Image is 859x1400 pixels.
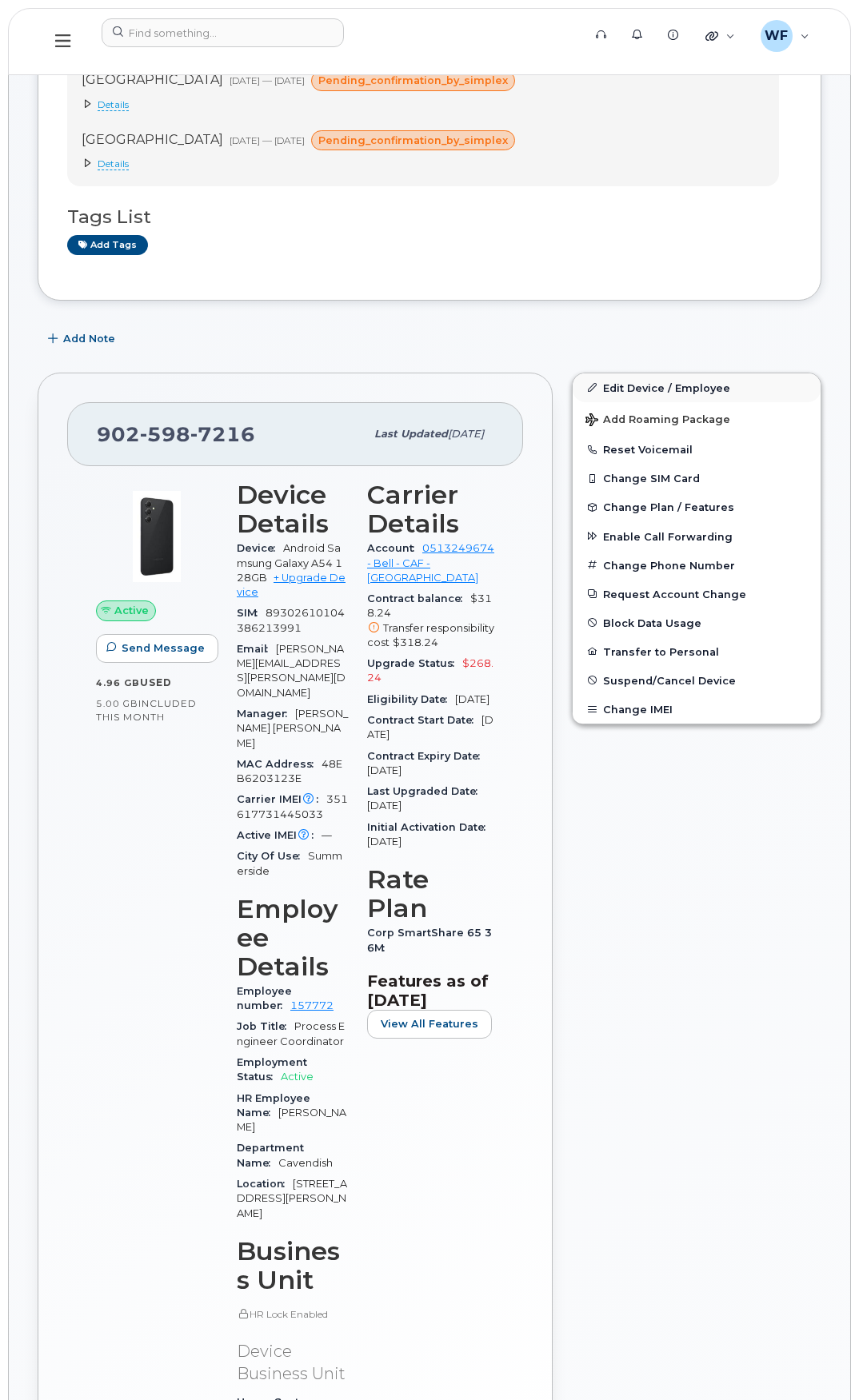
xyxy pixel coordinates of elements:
[237,572,346,598] a: + Upgrade Device
[237,1092,310,1119] span: HR Employee Name
[237,643,346,699] span: [PERSON_NAME][EMAIL_ADDRESS][PERSON_NAME][DOMAIN_NAME]
[67,235,148,255] a: Add tags
[82,132,223,147] span: [GEOGRAPHIC_DATA]
[374,428,448,440] span: Last updated
[63,331,115,346] span: Add Note
[67,207,792,227] h3: Tags List
[82,98,521,111] summary: Details
[237,708,295,720] span: Manager
[573,464,821,493] button: Change SIM Card
[318,133,508,148] span: pending_confirmation_by_simplex
[573,580,821,608] button: Request Account Change
[237,1307,348,1321] p: HR Lock Enabled
[237,793,348,820] span: 351617731445033
[237,1178,293,1190] span: Location
[237,1020,345,1047] span: Process Engineer Coordinator
[237,481,348,538] h3: Device Details
[96,697,197,724] span: included this month
[230,74,305,86] span: [DATE] — [DATE]
[237,793,326,805] span: Carrier IMEI
[573,402,821,435] button: Add Roaming Package
[114,603,149,618] span: Active
[367,1010,492,1039] button: View All Features
[237,1237,348,1294] h3: Business Unit
[455,693,489,705] span: [DATE]
[96,677,140,688] span: 4.96 GB
[190,422,255,446] span: 7216
[281,1071,314,1083] span: Active
[367,481,494,538] h3: Carrier Details
[96,634,218,663] button: Send Message
[322,829,332,841] span: —
[573,373,821,402] a: Edit Device / Employee
[393,636,438,648] span: $318.24
[367,714,481,726] span: Contract Start Date
[82,157,521,170] summary: Details
[765,26,788,46] span: WF
[367,750,488,762] span: Contract Expiry Date
[367,836,402,848] span: [DATE]
[573,608,821,637] button: Block Data Usage
[318,73,508,88] span: pending_confirmation_by_simplex
[367,592,494,650] span: $318.24
[603,501,734,513] span: Change Plan / Features
[367,865,494,923] h3: Rate Plan
[98,98,129,111] span: Details
[97,422,255,446] span: 902
[367,542,494,584] a: 0513249674 - Bell - CAF - [GEOGRAPHIC_DATA]
[98,158,129,170] span: Details
[237,895,348,981] h3: Employee Details
[367,971,494,1010] h3: Features as of [DATE]
[237,758,322,770] span: MAC Address
[237,1020,294,1032] span: Job Title
[237,1178,347,1219] span: [STREET_ADDRESS][PERSON_NAME]
[237,607,345,633] span: 89302610104386213991
[367,542,422,554] span: Account
[573,551,821,580] button: Change Phone Number
[381,1016,478,1031] span: View All Features
[109,489,205,584] img: image20231002-3703462-17nx3v8.jpeg
[237,829,322,841] span: Active IMEI
[102,18,344,47] input: Find something...
[237,607,266,619] span: SIM
[367,800,402,812] span: [DATE]
[367,764,402,776] span: [DATE]
[367,785,485,797] span: Last Upgraded Date
[237,643,276,655] span: Email
[237,850,308,862] span: City Of Use
[237,708,348,749] span: [PERSON_NAME] [PERSON_NAME]
[237,1107,346,1133] span: [PERSON_NAME]
[367,592,470,604] span: Contract balance
[230,134,305,146] span: [DATE] — [DATE]
[96,698,138,709] span: 5.00 GB
[694,20,746,52] div: Quicklinks
[237,542,342,584] span: Android Samsung Galaxy A54 128GB
[237,1142,304,1168] span: Department Name
[603,530,733,542] span: Enable Call Forwarding
[237,850,342,876] span: Summerside
[367,927,492,953] span: Corp SmartShare 65 36M
[367,821,493,833] span: Initial Activation Date
[237,985,292,1011] span: Employee number
[573,522,821,551] button: Enable Call Forwarding
[573,695,821,724] button: Change IMEI
[140,676,172,688] span: used
[237,1056,307,1083] span: Employment Status
[573,666,821,695] button: Suspend/Cancel Device
[290,999,334,1011] a: 157772
[573,493,821,521] button: Change Plan / Features
[82,72,223,87] span: [GEOGRAPHIC_DATA]
[585,413,730,429] span: Add Roaming Package
[448,428,484,440] span: [DATE]
[367,657,462,669] span: Upgrade Status
[573,435,821,464] button: Reset Voicemail
[122,640,205,656] span: Send Message
[603,674,736,686] span: Suspend/Cancel Device
[140,422,190,446] span: 598
[237,1340,348,1386] p: Device Business Unit
[237,542,283,554] span: Device
[278,1157,333,1169] span: Cavendish
[38,325,129,353] button: Add Note
[749,20,821,52] div: William Feaver
[573,637,821,666] button: Transfer to Personal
